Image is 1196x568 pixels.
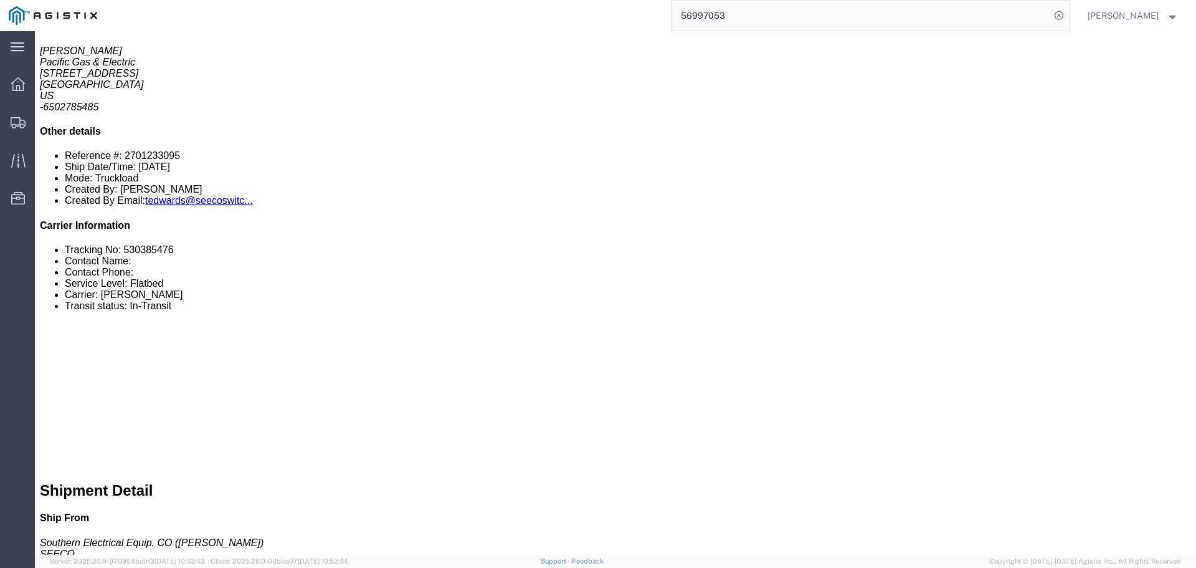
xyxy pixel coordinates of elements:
span: Server: 2025.20.0-970904bc0f3 [50,557,205,565]
input: Search for shipment number, reference number [672,1,1050,31]
button: [PERSON_NAME] [1087,8,1179,23]
span: Copyright © [DATE]-[DATE] Agistix Inc., All Rights Reserved [989,556,1181,567]
span: [DATE] 10:52:44 [298,557,348,565]
iframe: FS Legacy Container [35,31,1196,555]
a: Support [541,557,572,565]
span: Dan Whitemore [1088,9,1159,22]
a: Feedback [572,557,604,565]
span: Client: 2025.20.0-035ba07 [211,557,348,565]
span: [DATE] 10:43:43 [154,557,205,565]
img: logo [9,6,97,25]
